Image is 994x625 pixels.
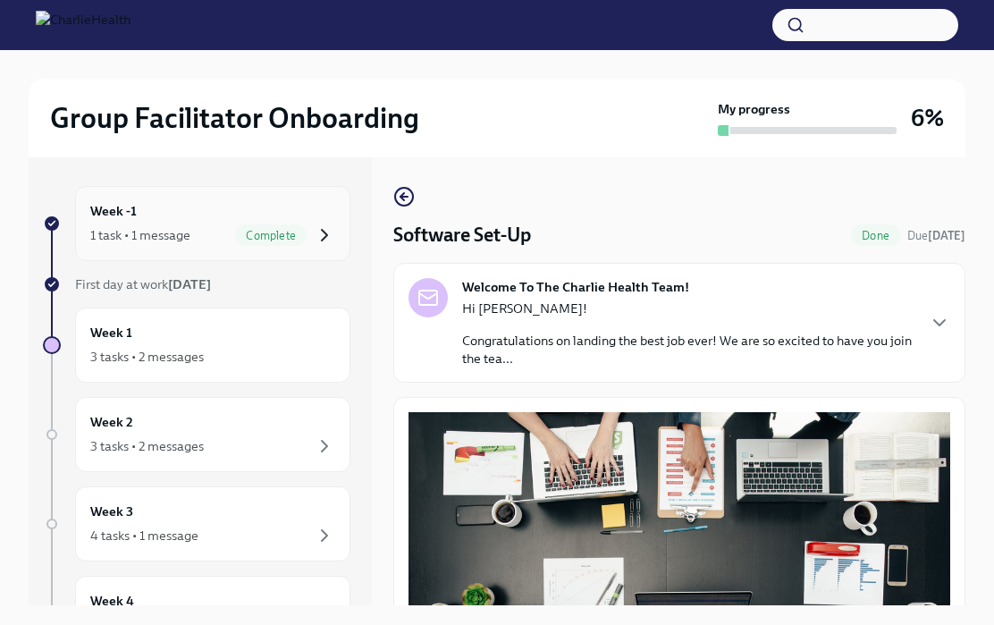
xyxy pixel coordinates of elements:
[90,226,190,244] div: 1 task • 1 message
[36,11,131,39] img: CharlieHealth
[928,229,965,242] strong: [DATE]
[90,323,132,342] h6: Week 1
[462,332,914,367] p: Congratulations on landing the best job ever! We are so excited to have you join the tea...
[43,308,350,383] a: Week 13 tasks • 2 messages
[393,222,531,249] h4: Software Set-Up
[43,397,350,472] a: Week 23 tasks • 2 messages
[90,201,137,221] h6: Week -1
[718,100,790,118] strong: My progress
[462,278,689,296] strong: Welcome To The Charlie Health Team!
[907,227,965,244] span: August 12th, 2025 10:00
[90,527,198,545] div: 4 tasks • 1 message
[911,102,944,134] h3: 6%
[50,100,419,136] h2: Group Facilitator Onboarding
[43,275,350,293] a: First day at work[DATE]
[168,276,211,292] strong: [DATE]
[235,229,307,242] span: Complete
[43,486,350,562] a: Week 34 tasks • 1 message
[462,300,914,317] p: Hi [PERSON_NAME]!
[90,591,134,611] h6: Week 4
[90,437,204,455] div: 3 tasks • 2 messages
[851,229,900,242] span: Done
[75,276,211,292] span: First day at work
[90,412,133,432] h6: Week 2
[43,186,350,261] a: Week -11 task • 1 messageComplete
[907,229,965,242] span: Due
[90,348,204,366] div: 3 tasks • 2 messages
[90,502,133,521] h6: Week 3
